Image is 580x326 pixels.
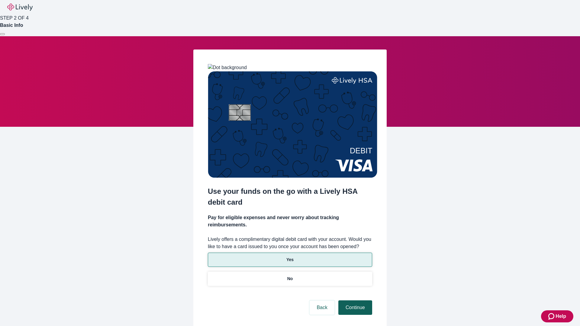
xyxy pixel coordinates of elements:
[548,313,556,320] svg: Zendesk support icon
[541,310,573,322] button: Zendesk support iconHelp
[208,236,372,250] label: Lively offers a complimentary digital debit card with your account. Would you like to have a card...
[309,300,335,315] button: Back
[287,276,293,282] p: No
[208,64,247,71] img: Dot background
[286,257,294,263] p: Yes
[208,272,372,286] button: No
[7,4,33,11] img: Lively
[338,300,372,315] button: Continue
[208,71,377,178] img: Debit card
[208,214,372,229] h4: Pay for eligible expenses and never worry about tracking reimbursements.
[208,253,372,267] button: Yes
[208,186,372,208] h2: Use your funds on the go with a Lively HSA debit card
[556,313,566,320] span: Help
